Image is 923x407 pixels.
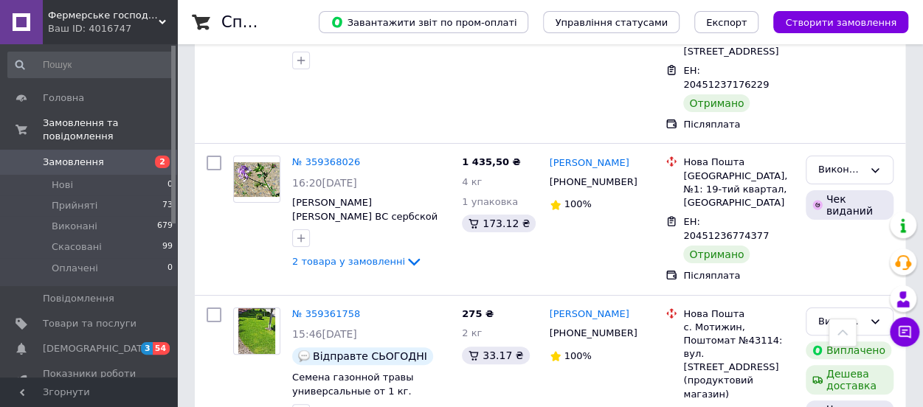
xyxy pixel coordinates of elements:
span: [DEMOGRAPHIC_DATA] [43,342,152,355]
button: Чат з покупцем [890,317,919,347]
span: ЕН: 20451237176229 [683,65,769,90]
span: Скасовані [52,240,102,254]
a: [PERSON_NAME] [PERSON_NAME] ВС сербской селекции - магничена [292,197,438,235]
img: :speech_balloon: [298,350,310,362]
div: с. Мотижин, Поштомат №43114: вул. [STREET_ADDRESS] (продуктовий магазин) [683,321,793,401]
div: Нова Пошта [683,156,793,169]
span: 275 ₴ [462,308,494,319]
span: Відправте СЬОГОДНІ [313,350,427,362]
span: Експорт [706,17,747,28]
span: Товари та послуги [43,317,136,330]
button: Створити замовлення [773,11,908,33]
span: 3 [141,342,153,355]
span: 100% [564,350,592,361]
button: Експорт [694,11,759,33]
a: Семена газонной травы универсальные от 1 кг. [292,372,413,397]
div: Виконано [818,162,863,178]
div: Виплачено [806,341,891,359]
input: Пошук [7,52,174,78]
span: 1 435,50 ₴ [462,156,520,167]
span: 679 [157,220,173,233]
a: [PERSON_NAME] [550,156,629,170]
a: № 359361758 [292,308,360,319]
span: 100% [564,198,592,209]
span: Прийняті [52,199,97,212]
a: Фото товару [233,156,280,203]
div: Отримано [683,94,750,112]
span: 99 [162,240,173,254]
div: Дешева доставка [806,365,893,394]
div: Післяплата [683,118,793,131]
div: [PHONE_NUMBER] [547,324,640,343]
span: Створити замовлення [785,17,896,28]
span: 2 [155,156,170,168]
img: Фото товару [234,162,280,197]
span: 0 [167,178,173,192]
span: 0 [167,262,173,275]
div: Отримано [683,246,750,263]
span: 54 [153,342,170,355]
span: Показники роботи компанії [43,367,136,394]
a: Фото товару [233,307,280,355]
span: Головна [43,91,84,105]
span: 15:46[DATE] [292,328,357,340]
a: № 359368026 [292,156,360,167]
div: Ваш ID: 4016747 [48,22,177,35]
span: Виконані [52,220,97,233]
div: Нова Пошта [683,307,793,321]
div: 173.12 ₴ [462,215,536,232]
button: Управління статусами [543,11,680,33]
span: Замовлення та повідомлення [43,116,177,143]
span: Управління статусами [555,17,668,28]
div: Чек виданий [806,190,893,220]
div: [GEOGRAPHIC_DATA], №1: 19-тий квартал, [GEOGRAPHIC_DATA] [683,170,793,210]
img: Фото товару [238,308,274,354]
span: Нові [52,178,73,192]
span: 4 кг [462,176,482,187]
span: Замовлення [43,156,104,169]
a: Створити замовлення [758,16,908,27]
div: [PHONE_NUMBER] [547,173,640,192]
a: [PERSON_NAME] [550,307,629,321]
span: ЕН: 20451236774377 [683,216,769,241]
h1: Список замовлень [221,13,371,31]
div: Післяплата [683,269,793,282]
button: Завантажити звіт по пром-оплаті [319,11,528,33]
span: 2 товара у замовленні [292,256,405,267]
span: Оплачені [52,262,98,275]
span: 73 [162,199,173,212]
span: Фермерське господарство Елітне плюс [48,9,159,22]
a: 2 товара у замовленні [292,256,423,267]
div: Виконано [818,314,863,330]
div: 33.17 ₴ [462,347,529,364]
span: 1 упаковка [462,196,518,207]
span: 16:20[DATE] [292,177,357,189]
span: 2 кг [462,327,482,338]
span: Завантажити звіт по пром-оплаті [331,15,516,29]
span: Повідомлення [43,292,114,305]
